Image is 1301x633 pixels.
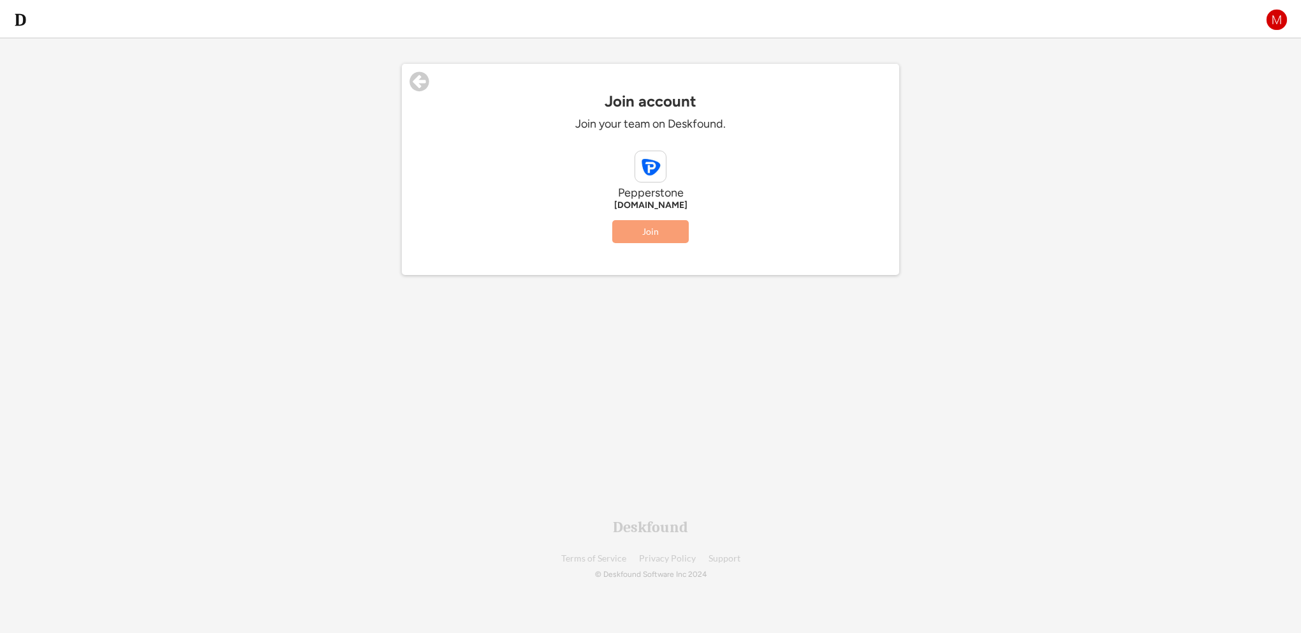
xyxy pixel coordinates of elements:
[613,519,688,535] div: Deskfound
[459,186,842,200] div: Pepperstone
[561,554,626,563] a: Terms of Service
[1265,8,1288,31] img: M.png
[459,200,842,211] div: [DOMAIN_NAME]
[709,554,740,563] a: Support
[639,554,696,563] a: Privacy Policy
[13,12,28,27] img: d-whitebg.png
[402,93,899,110] div: Join account
[612,220,689,243] button: Join
[635,151,666,182] img: pepperstone.com
[459,117,842,131] div: Join your team on Deskfound.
